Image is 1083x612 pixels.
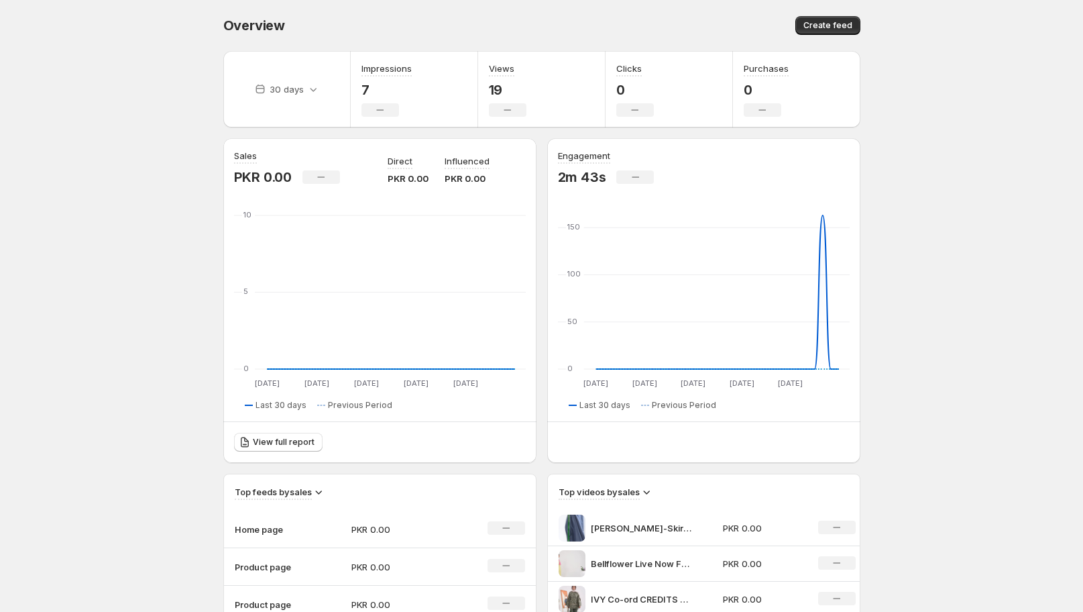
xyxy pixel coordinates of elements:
a: View full report [234,433,323,452]
img: Bellflower Live Now FILM anzakstudio FIRST aleekhanmakeup MUSE official_tubarao DESIGN commonpin ... [559,550,585,577]
h3: Top feeds by sales [235,485,312,499]
p: 7 [361,82,412,98]
p: 30 days [270,83,304,96]
text: [DATE] [304,378,329,388]
text: 10 [243,210,251,219]
text: [DATE] [353,378,378,388]
p: PKR 0.00 [723,521,802,535]
p: PKR 0.00 [234,169,292,185]
h3: Views [489,62,514,75]
text: [DATE] [403,378,428,388]
p: IVY Co-ord CREDITS Film anzakstudio Mua aleekhanmakeup [MEDICAL_DATA] mahnoorakbr Design commonpi... [591,593,691,606]
text: 100 [567,270,581,279]
p: PKR 0.00 [723,557,802,570]
p: 0 [744,82,789,98]
p: Direct [388,154,412,168]
p: 19 [489,82,526,98]
p: PKR 0.00 [723,593,802,606]
text: [DATE] [583,378,608,388]
img: Heather-Skirt Live Now VISUAL anzakstudio FIRST aleekhanmakeup MUSE official_tubarao DESIGN commo... [559,515,585,542]
span: Previous Period [328,400,392,411]
p: PKR 0.00 [351,523,447,536]
text: [DATE] [681,378,705,388]
p: PKR 0.00 [388,172,429,185]
text: [DATE] [729,378,754,388]
button: Create feed [795,16,860,35]
p: PKR 0.00 [351,560,447,574]
h3: Purchases [744,62,789,75]
text: 50 [567,317,577,326]
h3: Clicks [616,62,642,75]
p: Bellflower Live Now FILM anzakstudio FIRST aleekhanmakeup [MEDICAL_DATA] official_tubarao DESIGN ... [591,557,691,570]
p: 2m 43s [558,169,606,185]
span: Last 30 days [579,400,630,411]
span: Create feed [803,20,852,31]
h3: Impressions [361,62,412,75]
p: PKR 0.00 [351,598,447,611]
p: PKR 0.00 [445,172,490,185]
h3: Sales [234,149,257,162]
text: 150 [567,222,580,232]
span: View full report [253,437,315,448]
text: [DATE] [632,378,657,388]
text: 5 [243,287,248,296]
span: Previous Period [652,400,716,411]
p: 0 [616,82,654,98]
h3: Engagement [558,149,610,162]
p: Product page [235,560,302,574]
text: 0 [567,364,573,373]
span: Overview [223,17,285,34]
p: Home page [235,523,302,536]
span: Last 30 days [255,400,306,411]
text: [DATE] [453,378,477,388]
h3: Top videos by sales [559,485,640,499]
p: Influenced [445,154,490,168]
p: Product page [235,598,302,611]
text: [DATE] [254,378,279,388]
text: 0 [243,364,249,373]
text: [DATE] [778,378,803,388]
p: [PERSON_NAME]-Skirt Live Now VISUAL anzakstudio FIRST aleekhanmakeup [MEDICAL_DATA] official_tuba... [591,521,691,535]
